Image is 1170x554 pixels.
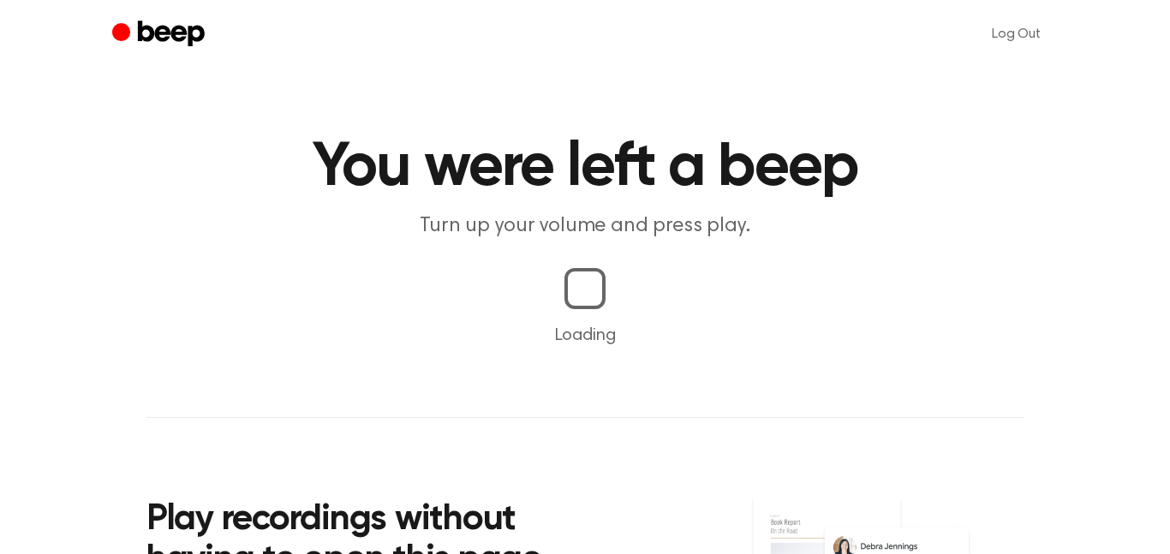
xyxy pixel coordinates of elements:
[975,14,1058,55] a: Log Out
[256,212,914,241] p: Turn up your volume and press play.
[21,323,1149,348] p: Loading
[146,137,1024,199] h1: You were left a beep
[112,18,209,51] a: Beep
